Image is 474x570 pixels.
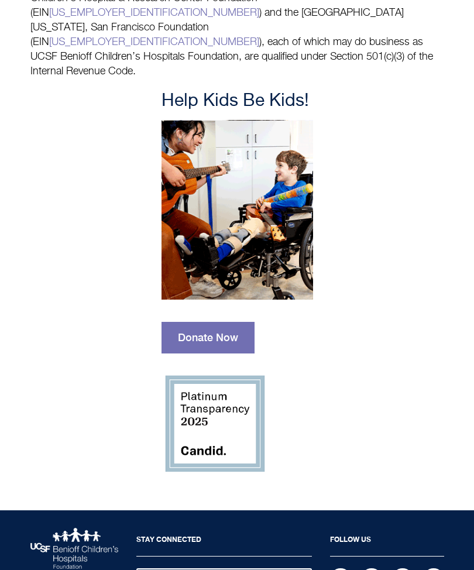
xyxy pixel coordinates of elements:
[136,528,312,557] h2: Stay Connected
[162,372,267,477] img: 2025 Guidestar Platinum
[49,37,259,48] a: [US_EMPLOYER_IDENTIFICATION_NUMBER]
[49,8,259,19] a: [US_EMPLOYER_IDENTIFICATION_NUMBER]
[30,528,118,569] img: UCSF Benioff Children's Hospitals
[162,121,313,300] img: Music therapy session
[162,322,255,354] a: Donate Now
[330,528,444,557] h2: Follow Us
[162,91,313,112] h3: Help Kids Be Kids!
